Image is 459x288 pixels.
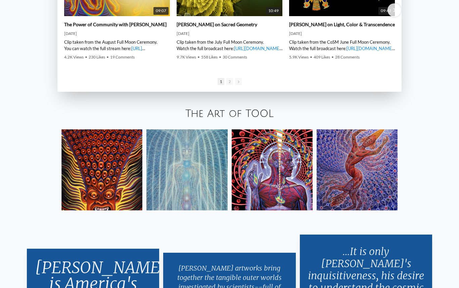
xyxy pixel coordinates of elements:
span: 9.7K Views [177,54,196,59]
div: Next slide [387,3,401,17]
div: Clip taken from the July Full Moon Ceremony. Watch the full broadcast here: | [PERSON_NAME] | ► W... [177,39,282,51]
div: Clip taken from the August Full Moon Ceremony. You can watch the full stream here: | [PERSON_NAME... [64,39,170,51]
a: The Power of Community with [PERSON_NAME] [64,22,167,28]
span: 28 Comments [335,54,360,59]
span: 4.2K Views [64,54,84,59]
a: [PERSON_NAME] on Sacred Geometry [177,22,257,28]
span: Go to slide 1 [218,78,224,85]
span: 30 Comments [223,54,247,59]
span: Go to slide 2 [226,78,233,85]
span: • [85,54,87,59]
span: 409 Likes [314,54,330,59]
span: 558 Likes [201,54,218,59]
div: [DATE] [177,31,282,36]
span: 09:42 [378,7,394,15]
span: 19 Comments [110,54,135,59]
div: [DATE] [64,31,170,36]
div: Clip taken from the CoSM June Full Moon Ceremony. Watch the full broadcast here: | [PERSON_NAME] ... [289,39,395,51]
div: [DATE] [289,31,395,36]
a: The Art of TOOL [185,108,274,119]
span: • [331,54,334,59]
span: • [106,54,109,59]
a: [URL][DOMAIN_NAME] [234,46,282,51]
span: Go to next slide [235,78,242,85]
span: 5.9K Views [289,54,309,59]
span: • [197,54,200,59]
a: [PERSON_NAME] on Light, Color & Transcendence [289,22,395,28]
span: • [219,54,221,59]
a: [URL][DOMAIN_NAME] [347,46,395,51]
span: • [310,54,312,59]
span: 09:07 [153,7,169,15]
span: 230 Likes [89,54,105,59]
